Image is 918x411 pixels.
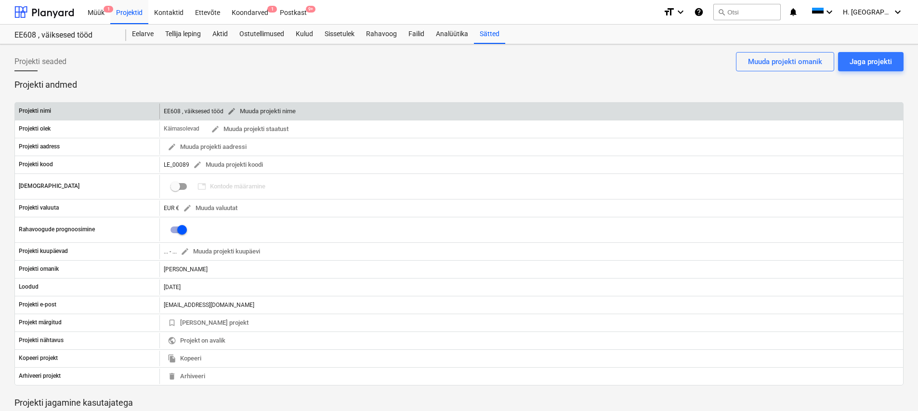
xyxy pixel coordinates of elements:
button: Muuda projekti staatust [207,122,292,137]
a: Sätted [474,25,505,44]
span: search [718,8,725,16]
a: Analüütika [430,25,474,44]
p: Projekti kood [19,160,53,169]
a: Ostutellimused [234,25,290,44]
p: [DEMOGRAPHIC_DATA] [19,182,79,190]
button: [PERSON_NAME] projekt [164,316,252,331]
p: Projekti jagamine kasutajatega [14,397,904,409]
button: Muuda projekti nime [223,104,300,119]
span: Arhiveeri [168,371,205,382]
p: Projekti nimi [19,107,51,115]
a: Sissetulek [319,25,360,44]
span: Muuda projekti nime [227,106,296,117]
span: H. [GEOGRAPHIC_DATA] [843,8,891,16]
i: format_size [663,6,675,18]
button: Muuda valuutat [179,201,241,216]
span: bookmark_border [168,318,176,327]
span: edit [227,107,236,116]
span: 1 [104,6,113,13]
button: Muuda projekti koodi [189,158,267,172]
i: keyboard_arrow_down [675,6,686,18]
button: Projekt on avalik [164,333,229,348]
button: Kopeeri [164,351,205,366]
span: Muuda projekti staatust [211,124,289,135]
span: Muuda projekti kuupäevi [181,246,260,257]
div: Muuda projekti omanik [748,55,822,68]
a: Eelarve [126,25,159,44]
span: Muuda projekti aadressi [168,142,247,153]
i: Abikeskus [694,6,704,18]
span: Kopeeri [168,353,201,364]
p: Projekti andmed [14,79,904,91]
div: LE_00089 [164,158,267,172]
p: Projekti aadress [19,143,60,151]
div: ... - ... [164,248,177,255]
p: Kopeeri projekt [19,354,58,362]
a: Failid [403,25,430,44]
span: 9+ [306,6,315,13]
button: Jaga projekti [838,52,904,71]
span: edit [168,143,176,151]
span: EUR € [164,204,179,211]
span: Projekti seaded [14,56,66,67]
p: Projekti valuuta [19,204,59,212]
p: Projekti olek [19,125,51,133]
p: Projekti kuupäevad [19,247,68,255]
span: file_copy [168,354,176,363]
div: [DATE] [159,279,903,295]
p: Loodud [19,283,39,291]
span: Muuda projekti koodi [193,159,263,171]
a: Tellija leping [159,25,207,44]
span: edit [183,204,192,212]
a: Aktid [207,25,234,44]
button: Muuda projekti aadressi [164,140,250,155]
p: Projekt märgitud [19,318,62,327]
button: Arhiveeri [164,369,209,384]
a: Kulud [290,25,319,44]
div: EE608 , väiksesed tööd [14,30,115,40]
div: [EMAIL_ADDRESS][DOMAIN_NAME] [159,297,903,313]
span: delete [168,372,176,381]
span: public [168,336,176,345]
span: edit [211,125,220,133]
button: Muuda projekti kuupäevi [177,244,264,259]
div: Jaga projekti [850,55,892,68]
p: Projekti nähtavus [19,336,64,345]
span: edit [193,160,202,169]
a: Rahavoog [360,25,403,44]
span: edit [181,247,189,256]
span: Muuda valuutat [183,203,237,214]
i: keyboard_arrow_down [824,6,835,18]
span: 1 [267,6,277,13]
p: Projekti e-post [19,301,56,309]
div: EE608 , väiksesed tööd [164,104,300,119]
div: [PERSON_NAME] [159,262,903,277]
span: Projekt on avalik [168,335,225,346]
i: notifications [788,6,798,18]
p: Rahavoogude prognoosimine [19,225,95,234]
span: [PERSON_NAME] projekt [168,318,249,329]
button: Muuda projekti omanik [736,52,834,71]
button: Otsi [713,4,781,20]
p: Käimasolevad [164,125,199,133]
p: Projekti omanik [19,265,59,273]
i: keyboard_arrow_down [892,6,904,18]
p: Arhiveeri projekt [19,372,61,380]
